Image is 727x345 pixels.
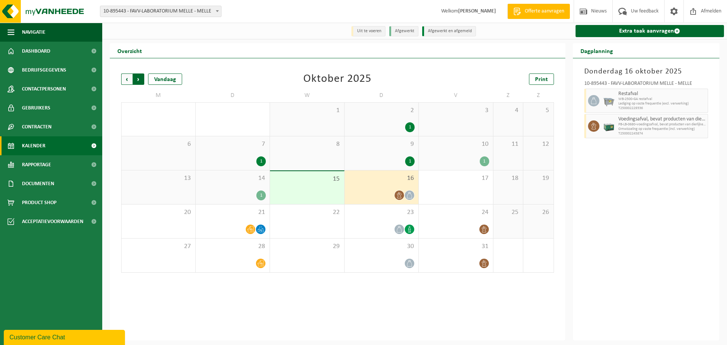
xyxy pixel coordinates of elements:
span: Acceptatievoorwaarden [22,212,83,231]
span: 12 [527,140,549,148]
img: PB-LB-0680-HPE-GN-01 [603,120,615,132]
span: Restafval [618,91,706,97]
span: Print [535,76,548,83]
span: 21 [200,208,266,217]
span: 24 [423,208,489,217]
span: 3 [423,106,489,115]
li: Afgewerkt en afgemeld [422,26,476,36]
span: Kalender [22,136,45,155]
a: Offerte aanvragen [507,4,570,19]
div: Oktober 2025 [303,73,371,85]
span: 22 [274,208,340,217]
span: 20 [125,208,192,217]
td: D [196,89,270,102]
span: T250002229336 [618,106,706,111]
td: Z [523,89,554,102]
h2: Overzicht [110,43,150,58]
span: Vorige [121,73,133,85]
span: Product Shop [22,193,56,212]
li: Uit te voeren [351,26,385,36]
span: 15 [274,175,340,183]
div: 10-895443 - FAVV-LABORATORIUM MELLE - MELLE [584,81,708,89]
td: Z [493,89,524,102]
span: 8 [274,140,340,148]
span: 18 [497,174,520,183]
span: 6 [125,140,192,148]
span: 10 [423,140,489,148]
span: 7 [200,140,266,148]
span: Bedrijfsgegevens [22,61,66,80]
div: 1 [256,190,266,200]
span: 16 [348,174,415,183]
span: PB-LB-0680-voedingsafval, bevat producten van dierlijke oors [618,122,706,127]
span: 2 [348,106,415,115]
span: Rapportage [22,155,51,174]
span: WB-2500-GA restafval [618,97,706,101]
div: 1 [480,156,489,166]
span: Gebruikers [22,98,50,117]
span: Contactpersonen [22,80,66,98]
td: V [419,89,493,102]
span: Offerte aanvragen [523,8,566,15]
span: 10-895443 - FAVV-LABORATORIUM MELLE - MELLE [100,6,221,17]
img: WB-2500-GAL-GY-01 [603,95,615,106]
span: 30 [348,242,415,251]
li: Afgewerkt [389,26,418,36]
td: D [345,89,419,102]
span: Voedingsafval, bevat producten van dierlijke oorsprong, gemengde verpakking (exclusief glas), cat... [618,116,706,122]
div: Vandaag [148,73,182,85]
iframe: chat widget [4,328,126,345]
span: 9 [348,140,415,148]
td: M [121,89,196,102]
span: Documenten [22,174,54,193]
span: Dashboard [22,42,50,61]
span: 17 [423,174,489,183]
span: 31 [423,242,489,251]
span: Lediging op vaste frequentie (excl. verwerking) [618,101,706,106]
span: 19 [527,174,549,183]
div: 1 [405,122,415,132]
span: 1 [274,106,340,115]
span: Navigatie [22,23,45,42]
div: 1 [405,156,415,166]
h2: Dagplanning [573,43,621,58]
td: W [270,89,345,102]
span: 29 [274,242,340,251]
span: 27 [125,242,192,251]
span: Omwisseling op vaste frequentie (incl. verwerking) [618,127,706,131]
span: 28 [200,242,266,251]
span: 14 [200,174,266,183]
div: 1 [256,156,266,166]
span: 4 [497,106,520,115]
span: Volgende [133,73,144,85]
h3: Donderdag 16 oktober 2025 [584,66,708,77]
span: 5 [527,106,549,115]
strong: [PERSON_NAME] [458,8,496,14]
a: Print [529,73,554,85]
span: 25 [497,208,520,217]
span: T250002245874 [618,131,706,136]
a: Extra taak aanvragen [576,25,724,37]
span: Contracten [22,117,51,136]
span: 13 [125,174,192,183]
span: 26 [527,208,549,217]
span: 23 [348,208,415,217]
span: 11 [497,140,520,148]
